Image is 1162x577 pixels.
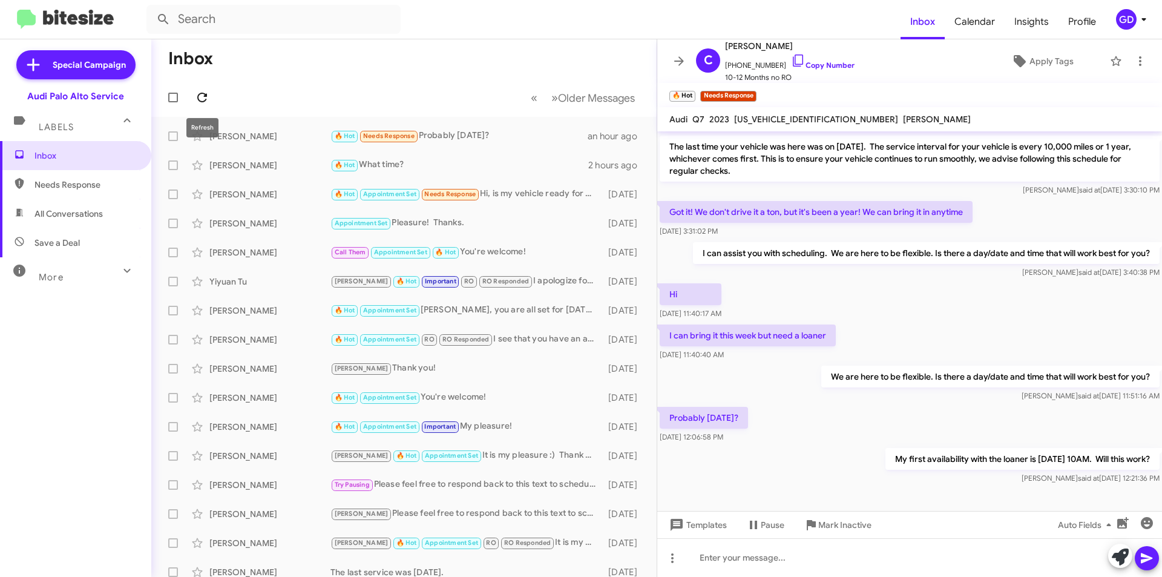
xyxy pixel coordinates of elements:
span: RO [464,277,474,285]
div: Please feel free to respond back to this text to schedule or call us at [PHONE_NUMBER] when you a... [330,507,602,521]
div: [PERSON_NAME] [209,450,330,462]
p: The last time your vehicle was here was on [DATE]. The service interval for your vehicle is every... [660,136,1160,182]
input: Search [146,5,401,34]
span: Special Campaign [53,59,126,71]
span: Older Messages [558,91,635,105]
div: [PERSON_NAME] [209,159,330,171]
div: It is my pleasure! Thank you. [330,536,602,550]
div: Thank you! [330,361,602,375]
span: 🔥 Hot [335,394,355,401]
div: [DATE] [602,450,647,462]
span: Pause [761,514,784,536]
button: Apply Tags [980,50,1104,72]
span: Important [424,423,456,430]
span: [PERSON_NAME] [335,510,389,518]
div: an hour ago [588,130,647,142]
div: [DATE] [602,305,647,317]
span: Q7 [692,114,704,125]
div: [PERSON_NAME] [209,305,330,317]
div: GD [1116,9,1137,30]
span: Insights [1005,4,1059,39]
div: [DATE] [602,508,647,520]
span: [US_VEHICLE_IDENTIFICATION_NUMBER] [734,114,898,125]
span: Apply Tags [1029,50,1074,72]
p: We are here to be flexible. Is there a day/date and time that will work best for you? [821,366,1160,387]
div: [PERSON_NAME] [209,508,330,520]
span: 🔥 Hot [335,161,355,169]
span: All Conversations [34,208,103,220]
span: [PERSON_NAME] [903,114,971,125]
div: [DATE] [602,275,647,288]
div: [DATE] [602,188,647,200]
div: [DATE] [602,334,647,346]
div: [PERSON_NAME], you are all set for [DATE] 9 AM. We will see you then and hope you have a wonderfu... [330,303,602,317]
span: Appointment Set [425,452,478,460]
p: Hi [660,283,721,305]
span: Needs Response [34,179,137,191]
div: [PERSON_NAME] [209,188,330,200]
div: Probably [DATE]? [330,129,588,143]
div: [DATE] [602,421,647,433]
span: RO [424,335,434,343]
div: [DATE] [602,217,647,229]
span: [DATE] 11:40:17 AM [660,309,721,318]
span: Audi [669,114,688,125]
button: Auto Fields [1048,514,1126,536]
div: [PERSON_NAME] [209,392,330,404]
span: » [551,90,558,105]
span: Appointment Set [363,306,416,314]
span: Call Them [335,248,366,256]
span: RO Responded [504,539,551,547]
span: 10-12 Months no RO [725,71,855,84]
div: What time? [330,158,588,172]
div: It is my pleasure :) Thank you. [330,449,602,463]
div: [DATE] [602,537,647,549]
span: 🔥 Hot [435,248,456,256]
a: Calendar [945,4,1005,39]
div: [PERSON_NAME] [209,246,330,259]
p: I can bring it this week but need a loaner [660,325,836,346]
span: [DATE] 3:31:02 PM [660,226,718,236]
span: « [531,90,537,105]
div: Please feel free to respond back to this text to schedule or call us at [PHONE_NUMBER] when you a... [330,478,602,492]
span: Appointment Set [363,423,416,430]
button: Mark Inactive [794,514,881,536]
span: 🔥 Hot [396,277,417,285]
button: Templates [657,514,737,536]
div: [DATE] [602,392,647,404]
div: [PERSON_NAME] [209,421,330,433]
div: My pleasure! [330,420,602,434]
span: 🔥 Hot [335,335,355,343]
div: [PERSON_NAME] [209,479,330,491]
span: [PERSON_NAME] [DATE] 3:30:10 PM [1023,185,1160,194]
div: Yiyuan Tu [209,275,330,288]
div: You're welcome! [330,391,602,404]
div: [PERSON_NAME] [209,334,330,346]
span: [DATE] 12:06:58 PM [660,432,723,441]
span: Important [425,277,456,285]
div: You're welcome! [330,245,602,259]
span: More [39,272,64,283]
div: [PERSON_NAME] [209,217,330,229]
span: [PHONE_NUMBER] [725,53,855,71]
span: Save a Deal [34,237,80,249]
p: I can assist you with scheduling. We are here to be flexible. Is there a day/date and time that w... [693,242,1160,264]
div: Refresh [186,118,218,137]
a: Profile [1059,4,1106,39]
span: 2023 [709,114,729,125]
span: RO Responded [442,335,489,343]
span: Needs Response [363,132,415,140]
span: Appointment Set [374,248,427,256]
div: Pleasure! Thanks. [330,216,602,230]
span: [DATE] 11:40:40 AM [660,350,724,359]
span: Needs Response [424,190,476,198]
p: My first availability with the loaner is [DATE] 10AM. Will this work? [885,448,1160,470]
span: C [704,51,713,70]
button: Pause [737,514,794,536]
span: RO Responded [482,277,529,285]
a: Inbox [901,4,945,39]
span: Try Pausing [335,481,370,489]
div: Hi, is my vehicle ready for pick up? [330,187,602,201]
